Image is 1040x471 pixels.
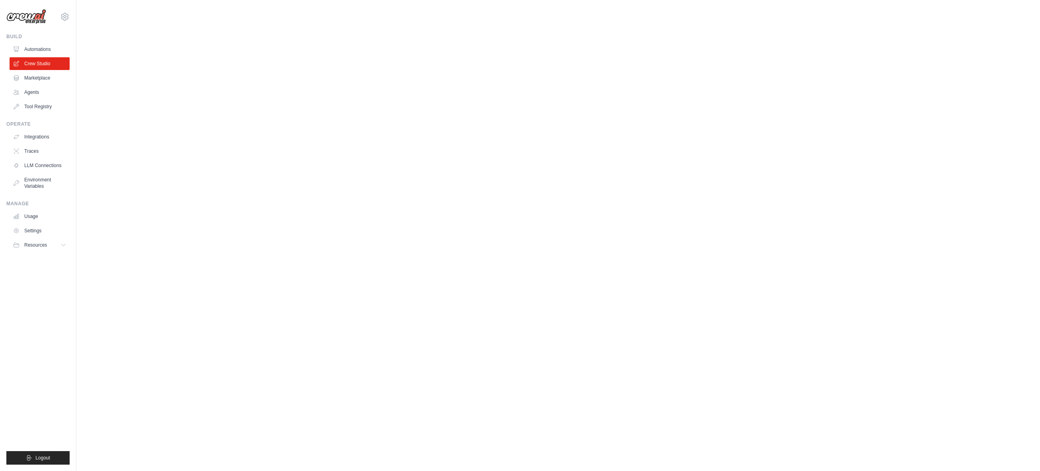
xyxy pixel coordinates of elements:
a: Automations [10,43,70,56]
a: Marketplace [10,72,70,84]
span: Logout [35,455,50,461]
a: Traces [10,145,70,158]
div: Operate [6,121,70,127]
img: Logo [6,9,46,24]
iframe: Chat Widget [1000,433,1040,471]
button: Resources [10,239,70,251]
a: Settings [10,224,70,237]
a: Tool Registry [10,100,70,113]
a: Agents [10,86,70,99]
a: Integrations [10,130,70,143]
a: Usage [10,210,70,223]
div: Build [6,33,70,40]
div: Manage [6,200,70,207]
a: Crew Studio [10,57,70,70]
span: Resources [24,242,47,248]
a: Environment Variables [10,173,70,193]
a: LLM Connections [10,159,70,172]
button: Logout [6,451,70,465]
